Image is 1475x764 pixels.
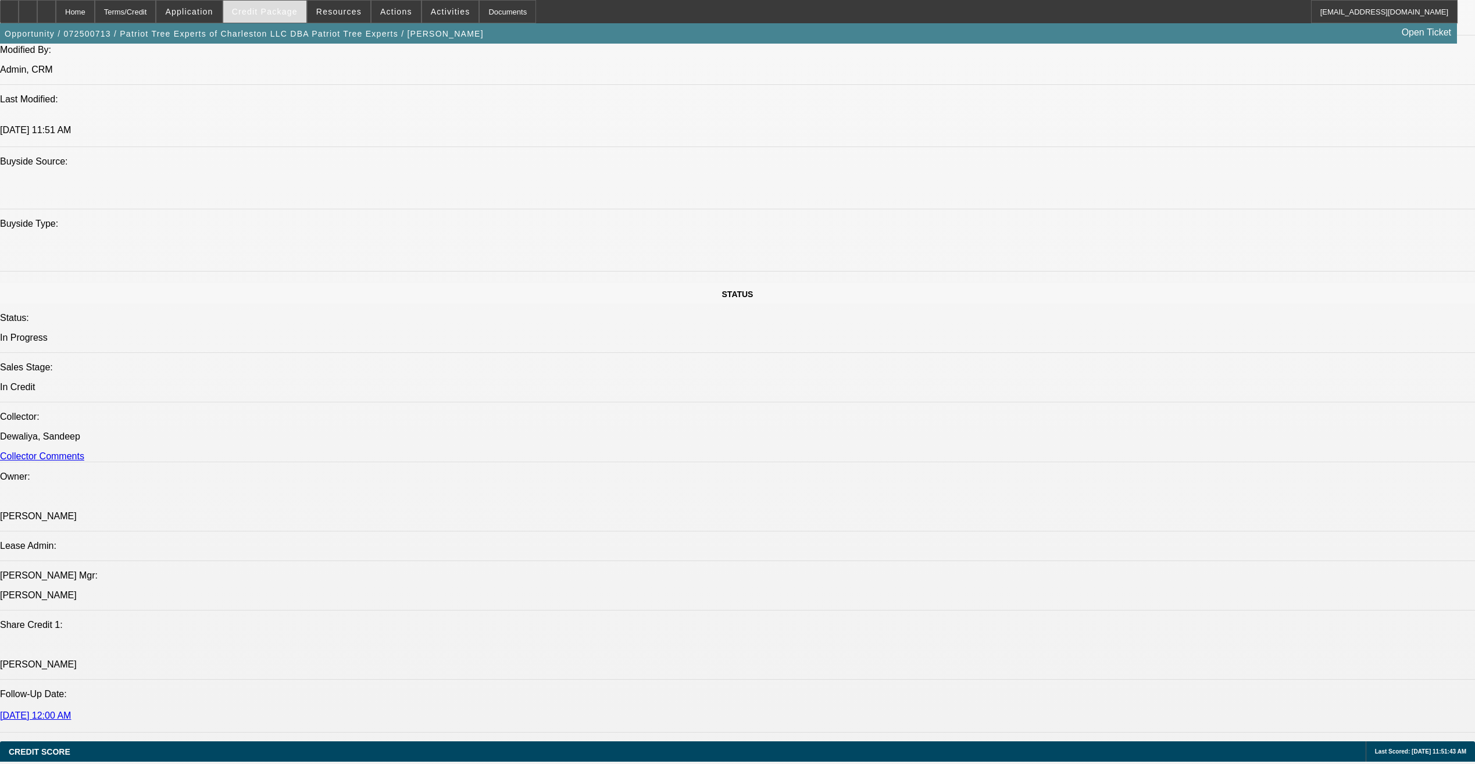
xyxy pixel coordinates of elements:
span: Opportunity / 072500713 / Patriot Tree Experts of Charleston LLC DBA Patriot Tree Experts / [PERS... [5,29,484,38]
span: STATUS [722,290,753,299]
span: Last Scored: [DATE] 11:51:43 AM [1375,748,1466,755]
button: Resources [308,1,370,23]
button: Actions [372,1,421,23]
button: Application [156,1,222,23]
span: Credit Package [232,7,298,16]
a: Open Ticket [1397,23,1456,42]
span: Actions [380,7,412,16]
span: CREDIT SCORE [9,747,70,756]
span: Resources [316,7,362,16]
span: Application [165,7,213,16]
button: Credit Package [223,1,306,23]
span: Activities [431,7,470,16]
button: Activities [422,1,479,23]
